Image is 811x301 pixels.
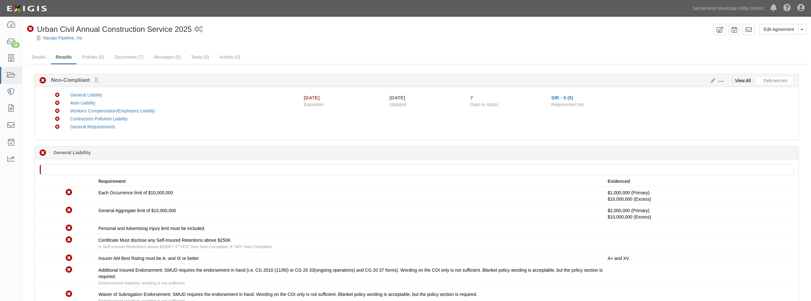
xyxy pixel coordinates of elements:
[194,26,203,33] i: 1 scheduled workflow
[98,238,231,243] span: Certificate Must disclose any Self-Insured Retentions above $250K
[66,255,72,262] i: Non-Compliant
[70,124,115,129] a: General Requirements
[70,92,102,97] a: General Liability
[98,190,173,195] span: Each Occurrence limit of $10,000,000
[470,94,547,101] div: Since 09/26/2025
[98,268,603,279] span: Additional Insured Endorsement: SMUD requires the endorsement in hand (i.e. CG 2010 (11/85) or CG...
[95,77,98,82] small: Pending Review
[98,179,126,184] strong: Requirement
[55,109,60,113] i: Non-Compliant
[551,102,584,107] span: Requirement set
[46,76,98,84] b: Non-Compliant
[98,244,272,249] span: Is Self-Insured Retentions above $250K? If "YES" then Non-Compliant, If "NO" then Compliant
[608,197,651,202] span: Policy #57hhabhob1d Insurer: Hartford Casualty Insurance Company
[98,226,205,231] span: Personal and Advertising Injury limit must be included.
[5,3,49,14] img: logo-5460c22ac91f19d4615b14bd174203de0afe785f0fc80cf4dbbc73dc1793850b.png
[55,125,60,129] i: Non-Compliant
[783,4,791,12] i: Help Center - Complianz
[11,42,20,48] div: 16
[27,51,50,63] a: Details
[98,256,199,261] span: Insurer AM Best Rating must be A- and IX or better
[470,102,498,107] span: Days in status
[608,207,789,220] p: $2,000,000 (Primary)
[608,214,651,219] span: Policy #57hhabhob1d Insurer: Hartford Casualty Insurance Company
[54,149,91,156] b: General Liability
[98,292,477,297] span: Waiver of Subrogation Endorsement: SMUD requires the endorsement in hand. Wording on the COI only...
[43,35,83,40] a: Navajo Pipeline, Inc
[70,100,95,105] a: Auto Liability
[690,2,767,15] a: Sacramento Municipal Utility District
[304,94,320,101] div: [DATE]
[759,77,792,84] a: Deficiencies
[608,190,789,202] p: $1,000,000 (Primary)
[77,51,109,63] a: Policies (5)
[98,208,176,213] span: General Aggregate limit of $10,000,000
[304,101,385,108] span: Expiration
[40,150,46,156] i: Non-Compliant 2 days (since 10/01/2025)
[66,189,72,196] i: Non-Compliant
[759,24,798,35] a: Edit Agreement
[40,77,46,84] i: Non-Compliant
[551,95,573,100] a: SIR - 5 (5)
[730,77,756,84] a: View All
[66,291,72,297] i: Non-Compliant
[70,108,155,113] a: Workers Compensation/Employers Liability
[708,78,715,83] a: Edit Results
[149,51,185,63] a: Messages (5)
[70,116,128,121] a: Contractors Pollution Liability
[37,25,192,33] span: Urban Civil Annual Construction Service 2025
[51,51,77,64] a: Results
[66,225,72,232] i: Non-Compliant
[55,93,60,97] i: Non-Compliant
[66,207,72,214] i: Non-Compliant
[55,101,60,105] i: Non-Compliant
[389,102,406,107] span: Updated
[186,51,214,63] a: Tasks (0)
[389,94,461,101] div: [DATE]
[98,281,186,285] span: Endorsement required, wording is not sufficient.
[66,237,72,243] i: Non-Compliant
[27,26,34,32] i: Non-Compliant
[214,51,245,63] a: Activity (0)
[110,51,148,63] a: Documents (7)
[66,267,72,273] i: Non-Compliant
[608,179,630,184] strong: Evidenced
[608,255,789,262] p: A+ and XV
[55,117,60,121] i: Non-Compliant
[27,24,192,35] div: Urban Civil Annual Construction Service 2025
